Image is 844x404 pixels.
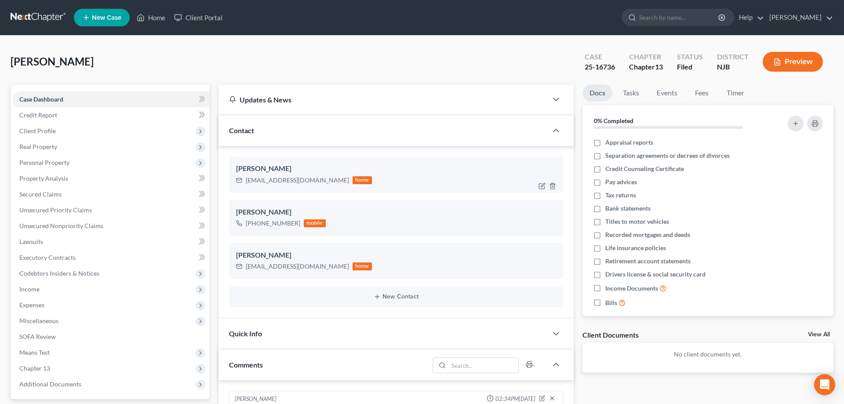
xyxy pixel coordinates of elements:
a: Fees [688,84,716,102]
span: Drivers license & social security card [605,270,706,279]
button: Preview [763,52,823,72]
span: 02:34PM[DATE] [495,395,535,403]
span: New Case [92,15,121,21]
span: Expenses [19,301,44,309]
div: Chapter [629,52,663,62]
span: Means Test [19,349,50,356]
div: 25-16736 [585,62,615,72]
span: Comments [229,360,263,369]
span: Pay advices [605,178,637,186]
span: Contact [229,126,254,135]
div: home [353,262,372,270]
span: Credit Report [19,111,57,119]
span: Appraisal reports [605,138,653,147]
span: Separation agreements or decrees of divorces [605,151,730,160]
a: Tasks [616,84,646,102]
div: Case [585,52,615,62]
input: Search... [448,358,518,373]
span: Case Dashboard [19,95,63,103]
strong: 0% Completed [594,117,633,124]
span: Codebtors Insiders & Notices [19,269,99,277]
div: Client Documents [582,330,639,339]
span: Personal Property [19,159,69,166]
a: Unsecured Priority Claims [12,202,210,218]
a: Timer [720,84,751,102]
div: [PERSON_NAME] [235,395,276,404]
span: Retirement account statements [605,257,691,266]
a: [PERSON_NAME] [765,10,833,25]
div: Open Intercom Messenger [814,374,835,395]
a: Executory Contracts [12,250,210,266]
span: SOFA Review [19,333,56,340]
a: Case Dashboard [12,91,210,107]
div: Updates & News [229,95,537,104]
span: Additional Documents [19,380,81,388]
a: View All [808,331,830,338]
div: [PHONE_NUMBER] [246,219,300,228]
div: Chapter [629,62,663,72]
span: Recorded mortgages and deeds [605,230,690,239]
span: Titles to motor vehicles [605,217,669,226]
span: Lawsuits [19,238,43,245]
span: Credit Counseling Certificate [605,164,684,173]
a: Credit Report [12,107,210,123]
span: Chapter 13 [19,364,50,372]
span: Quick Info [229,329,262,338]
p: No client documents yet. [589,350,826,359]
button: New Contact [236,293,556,300]
span: 13 [655,62,663,71]
div: home [353,176,372,184]
span: Property Analysis [19,175,68,182]
a: Home [132,10,170,25]
span: Miscellaneous [19,317,58,324]
div: Status [677,52,703,62]
div: Filed [677,62,703,72]
div: [PERSON_NAME] [236,207,556,218]
a: Unsecured Nonpriority Claims [12,218,210,234]
a: SOFA Review [12,329,210,345]
a: Help [735,10,764,25]
span: Bills [605,298,617,307]
span: Tax returns [605,191,636,200]
span: Executory Contracts [19,254,76,261]
div: [PERSON_NAME] [236,250,556,261]
span: Client Profile [19,127,56,135]
div: [PERSON_NAME] [236,164,556,174]
span: Unsecured Nonpriority Claims [19,222,103,229]
input: Search by name... [639,9,720,25]
span: Life insurance policies [605,244,666,252]
div: mobile [304,219,326,227]
div: NJB [717,62,749,72]
a: Secured Claims [12,186,210,202]
a: Property Analysis [12,171,210,186]
span: Unsecured Priority Claims [19,206,92,214]
span: Income [19,285,40,293]
div: [EMAIL_ADDRESS][DOMAIN_NAME] [246,262,349,271]
span: Secured Claims [19,190,62,198]
div: [EMAIL_ADDRESS][DOMAIN_NAME] [246,176,349,185]
span: Bank statements [605,204,651,213]
span: [PERSON_NAME] [11,55,94,68]
span: Income Documents [605,284,658,293]
a: Lawsuits [12,234,210,250]
a: Client Portal [170,10,227,25]
a: Events [650,84,684,102]
span: Real Property [19,143,57,150]
div: District [717,52,749,62]
a: Docs [582,84,612,102]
